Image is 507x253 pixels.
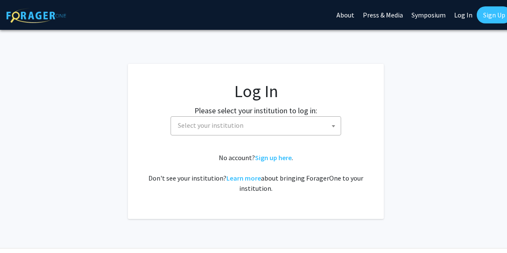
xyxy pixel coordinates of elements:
[171,116,341,135] span: Select your institution
[194,105,317,116] label: Please select your institution to log in:
[226,174,261,182] a: Learn more about bringing ForagerOne to your institution
[6,8,66,23] img: ForagerOne Logo
[178,121,243,129] span: Select your institution
[145,152,367,193] div: No account? . Don't see your institution? about bringing ForagerOne to your institution.
[145,81,367,101] h1: Log In
[174,117,341,134] span: Select your institution
[255,153,292,162] a: Sign up here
